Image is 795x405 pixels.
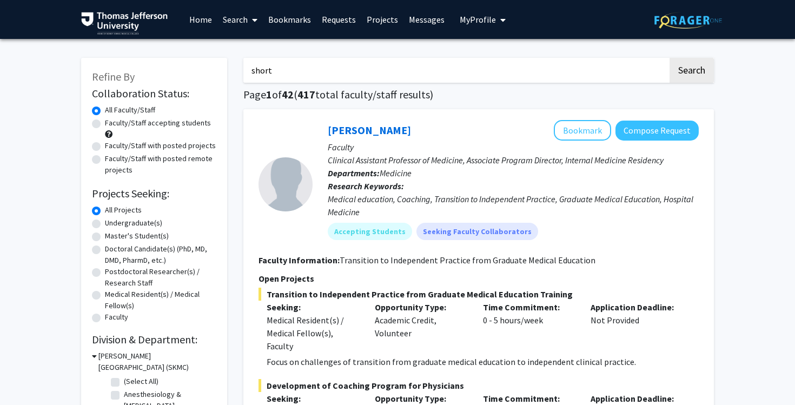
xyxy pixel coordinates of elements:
[243,88,714,101] h1: Page of ( total faculty/staff results)
[105,243,216,266] label: Doctoral Candidate(s) (PhD, MD, DMD, PharmD, etc.)
[263,1,316,38] a: Bookmarks
[328,192,699,218] div: Medical education, Coaching, Transition to Independent Practice, Graduate Medical Education, Hosp...
[297,88,315,101] span: 417
[105,104,155,116] label: All Faculty/Staff
[475,301,583,353] div: 0 - 5 hours/week
[92,187,216,200] h2: Projects Seeking:
[105,153,216,176] label: Faculty/Staff with posted remote projects
[328,154,699,167] p: Clinical Assistant Professor of Medicine, Associate Program Director, Internal Medicine Residency
[483,392,575,405] p: Time Commitment:
[124,376,158,387] label: (Select All)
[8,356,46,397] iframe: Chat
[105,230,169,242] label: Master's Student(s)
[267,314,359,353] div: Medical Resident(s) / Medical Fellow(s), Faculty
[266,88,272,101] span: 1
[243,58,668,83] input: Search Keywords
[259,272,699,285] p: Open Projects
[328,223,412,240] mat-chip: Accepting Students
[375,301,467,314] p: Opportunity Type:
[105,117,211,129] label: Faculty/Staff accepting students
[654,12,722,29] img: ForagerOne Logo
[483,301,575,314] p: Time Commitment:
[105,311,128,323] label: Faculty
[105,266,216,289] label: Postdoctoral Researcher(s) / Research Staff
[403,1,450,38] a: Messages
[591,301,683,314] p: Application Deadline:
[375,392,467,405] p: Opportunity Type:
[217,1,263,38] a: Search
[380,168,412,178] span: Medicine
[554,120,611,141] button: Add Timothy Kuchera to Bookmarks
[582,301,691,353] div: Not Provided
[328,181,404,191] b: Research Keywords:
[81,12,168,35] img: Thomas Jefferson University Logo
[259,255,340,265] b: Faculty Information:
[105,217,162,229] label: Undergraduate(s)
[259,288,699,301] span: Transition to Independent Practice from Graduate Medical Education Training
[670,58,714,83] button: Search
[105,289,216,311] label: Medical Resident(s) / Medical Fellow(s)
[105,204,142,216] label: All Projects
[92,87,216,100] h2: Collaboration Status:
[259,379,699,392] span: Development of Coaching Program for Physicians
[92,333,216,346] h2: Division & Department:
[316,1,361,38] a: Requests
[340,255,595,265] fg-read-more: Transition to Independent Practice from Graduate Medical Education
[416,223,538,240] mat-chip: Seeking Faculty Collaborators
[184,1,217,38] a: Home
[591,392,683,405] p: Application Deadline:
[361,1,403,38] a: Projects
[282,88,294,101] span: 42
[267,301,359,314] p: Seeking:
[267,355,699,368] p: Focus on challenges of transition from graduate medical education to independent clinical practice.
[328,141,699,154] p: Faculty
[328,123,411,137] a: [PERSON_NAME]
[267,392,359,405] p: Seeking:
[328,168,380,178] b: Departments:
[615,121,699,141] button: Compose Request to Timothy Kuchera
[460,14,496,25] span: My Profile
[92,70,135,83] span: Refine By
[98,350,216,373] h3: [PERSON_NAME][GEOGRAPHIC_DATA] (SKMC)
[367,301,475,353] div: Academic Credit, Volunteer
[105,140,216,151] label: Faculty/Staff with posted projects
